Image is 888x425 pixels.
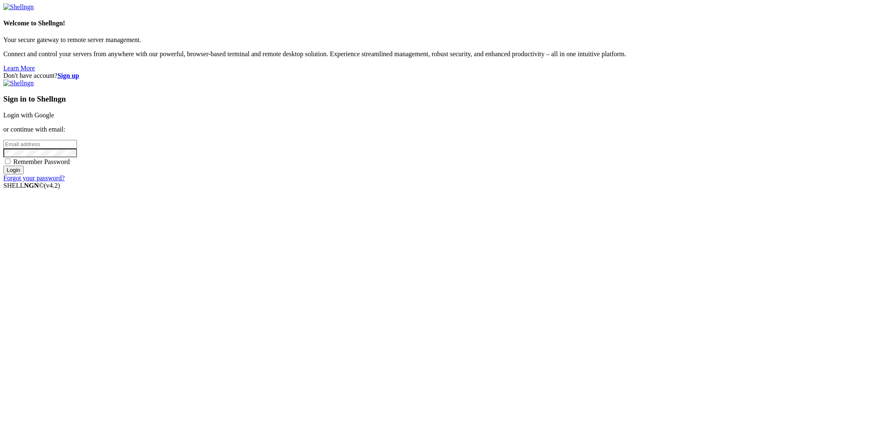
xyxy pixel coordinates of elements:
[3,72,885,80] div: Don't have account?
[3,3,34,11] img: Shellngn
[3,94,885,104] h3: Sign in to Shellngn
[3,65,35,72] a: Learn More
[3,112,54,119] a: Login with Google
[5,159,10,164] input: Remember Password
[24,182,39,189] b: NGN
[3,80,34,87] img: Shellngn
[3,126,885,133] p: or continue with email:
[3,182,60,189] span: SHELL ©
[3,36,885,44] p: Your secure gateway to remote server management.
[13,158,70,165] span: Remember Password
[3,140,77,149] input: Email address
[3,50,885,58] p: Connect and control your servers from anywhere with our powerful, browser-based terminal and remo...
[3,166,24,174] input: Login
[44,182,60,189] span: 4.2.0
[3,174,65,181] a: Forgot your password?
[57,72,79,79] a: Sign up
[3,20,885,27] h4: Welcome to Shellngn!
